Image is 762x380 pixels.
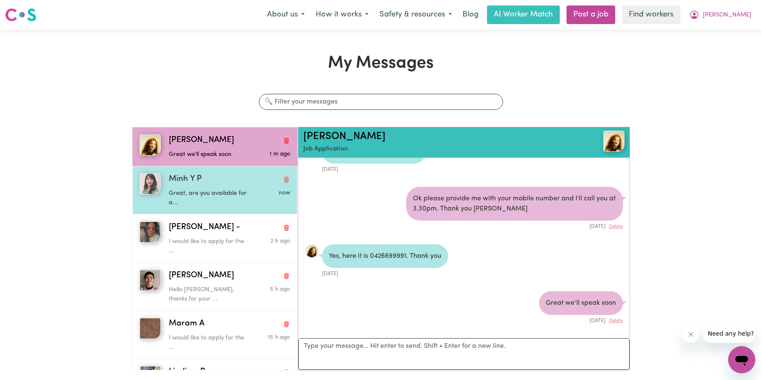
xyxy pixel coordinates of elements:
[169,134,234,147] span: [PERSON_NAME]
[270,238,290,244] span: Message sent on August 3, 2025
[5,5,36,25] a: Careseekers logo
[132,311,297,359] button: Maram AMaram ADelete conversationI would like to apply for the ...Message sent on August 2, 2025
[322,268,448,278] div: [DATE]
[279,190,290,196] span: Message sent on August 3, 2025
[322,164,426,173] div: [DATE]
[132,127,297,166] button: Jazz Davies [PERSON_NAME]Delete conversationGreat we'll speak soonMessage sent on August 3, 2025
[140,134,161,156] img: Jazz Davies
[303,145,571,154] p: Job Application
[169,285,250,303] p: Hello [PERSON_NAME], thanks for your ...
[132,53,630,74] h1: My Messages
[487,5,560,24] a: AI Worker Match
[609,317,623,325] button: Delete
[169,173,202,186] span: Minh Y P
[169,150,250,159] p: Great we'll speak soon
[283,222,290,233] button: Delete conversation
[140,318,161,339] img: Maram A
[169,221,240,234] span: [PERSON_NAME] -
[132,214,297,262] button: Arpanpreet -[PERSON_NAME] -Delete conversationI would like to apply for the ...Message sent on Au...
[259,94,503,110] input: 🔍 Filter your messages
[283,319,290,330] button: Delete conversation
[609,223,623,230] button: Delete
[169,318,204,330] span: Maram A
[169,270,234,282] span: [PERSON_NAME]
[567,5,615,24] a: Post a job
[406,187,623,221] div: Ok please provide me with your mobile number and I'll call you at 3.30pm. Thank you [PERSON_NAME]
[132,166,297,214] button: Minh Y PMinh Y PDelete conversationGreat, are you available for a...Message sent on August 3, 2025
[684,6,757,24] button: My Account
[283,367,290,378] button: Delete conversation
[703,11,751,20] span: [PERSON_NAME]
[310,6,374,24] button: How it works
[140,221,161,243] img: Arpanpreet -
[303,131,385,142] a: [PERSON_NAME]
[132,262,297,311] button: Yasuyo O[PERSON_NAME]Delete conversationHello [PERSON_NAME], thanks for your ...Message sent on A...
[5,7,36,22] img: Careseekers logo
[603,131,624,152] img: View Jazz Davies 's profile
[169,334,250,352] p: I would like to apply for the ...
[169,237,250,255] p: I would like to apply for the ...
[140,270,161,291] img: Yasuyo O
[622,5,680,24] a: Find workers
[283,271,290,282] button: Delete conversation
[268,335,290,340] span: Message sent on August 2, 2025
[374,6,457,24] button: Safety & resources
[261,6,310,24] button: About us
[283,174,290,185] button: Delete conversation
[457,5,484,24] a: Blog
[270,287,290,292] span: Message sent on August 3, 2025
[703,324,755,343] iframe: Message from company
[322,244,448,268] div: Yes, here it is 0426699991. Thank you
[728,346,755,373] iframe: Button to launch messaging window
[682,326,699,343] iframe: Close message
[283,135,290,146] button: Delete conversation
[305,244,319,258] img: F4E82D9A86B67A4511BCF4CB04B9A067_avatar_blob
[270,151,290,157] span: Message sent on August 3, 2025
[169,366,205,378] span: Lindiwe R
[539,315,623,325] div: [DATE]
[305,244,319,258] a: View Jazz Davies 's profile
[406,221,623,230] div: [DATE]
[571,131,624,152] a: Jazz Davies
[539,291,623,315] div: Great we'll speak soon
[140,173,161,194] img: Minh Y P
[169,189,250,207] p: Great, are you available for a...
